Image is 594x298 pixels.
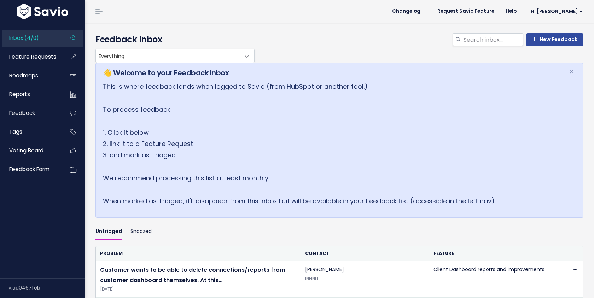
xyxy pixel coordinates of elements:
h5: 👋 Welcome to your Feedback Inbox [103,68,560,78]
a: INFINITI [305,276,320,281]
span: Inbox (4/0) [9,34,39,42]
ul: Filter feature requests [95,223,583,240]
a: Client Dashboard reports and improvements [433,266,544,273]
span: Hi [PERSON_NAME] [531,9,583,14]
a: Inbox (4/0) [2,30,59,46]
a: Reports [2,86,59,103]
a: [PERSON_NAME] [305,266,344,273]
p: This is where feedback lands when logged to Savio (from HubSpot or another tool.) To process feed... [103,81,560,207]
a: Tags [2,124,59,140]
span: × [569,66,574,77]
a: Snoozed [130,223,152,240]
h4: Feedback Inbox [95,33,583,46]
span: Changelog [392,9,420,14]
span: Everything [95,49,255,63]
a: Help [500,6,522,17]
a: Untriaged [95,223,122,240]
img: logo-white.9d6f32f41409.svg [15,4,70,19]
a: Hi [PERSON_NAME] [522,6,588,17]
a: Feature Requests [2,49,59,65]
span: Tags [9,128,22,135]
div: v.ad0467feb [8,279,85,297]
span: Feedback form [9,165,49,173]
a: Customer wants to be able to delete connections/reports from customer dashboard themselves. At this… [100,266,285,284]
span: Everything [96,49,240,63]
th: Problem [96,246,301,261]
a: Roadmaps [2,68,59,84]
span: [DATE] [100,286,297,293]
a: Request Savio Feature [432,6,500,17]
a: Feedback [2,105,59,121]
button: Close [562,63,581,80]
a: Feedback form [2,161,59,177]
span: Reports [9,90,30,98]
span: Voting Board [9,147,43,154]
a: New Feedback [526,33,583,46]
input: Search inbox... [463,33,523,46]
th: Feature [429,246,558,261]
a: Voting Board [2,142,59,159]
span: Feature Requests [9,53,56,60]
span: Feedback [9,109,35,117]
span: Roadmaps [9,72,38,79]
th: Contact [301,246,429,261]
